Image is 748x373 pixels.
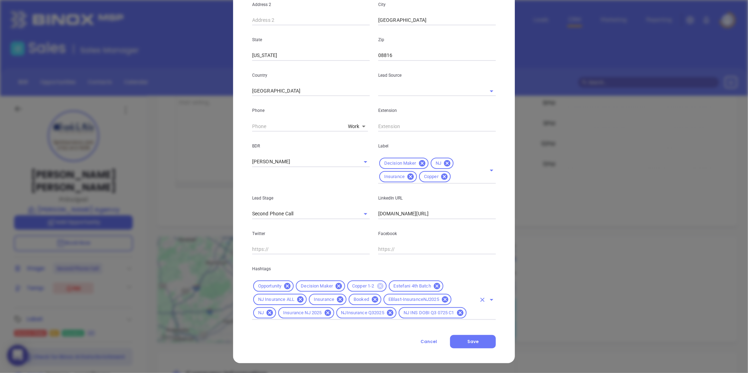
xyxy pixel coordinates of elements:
div: Insurance [379,171,417,182]
div: NJ Insurance ALL [253,294,307,305]
p: Address 2 [252,1,370,8]
div: Booked [349,294,381,305]
input: State [252,50,370,61]
input: Extension [378,121,496,132]
button: Save [450,335,496,348]
p: BDR [252,142,370,150]
p: Label [378,142,496,150]
input: City [378,15,496,26]
button: Open [487,86,497,96]
p: Zip [378,36,496,44]
input: https:// [378,209,496,219]
div: Estefani 4th Batch [389,280,443,292]
p: Lead Stage [252,194,370,202]
span: Insurance [310,297,338,303]
input: Country [252,86,370,96]
span: Opportunity [254,283,286,289]
div: Decision Maker [379,158,429,169]
input: Phone [252,121,345,132]
span: Cancel [420,339,437,344]
p: Facebook [378,230,496,238]
div: Copper 1-2 [347,280,386,292]
button: Open [361,157,370,167]
div: Opportunity [253,280,294,292]
p: LinkedIn URL [378,194,496,202]
span: Copper 1-2 [348,283,378,289]
p: Extension [378,107,496,114]
div: NJ INS DOBI Q3 0725 C1 [399,307,467,318]
div: Work [348,121,368,132]
div: NJ [253,307,276,318]
button: Open [487,295,497,305]
input: Zip [378,50,496,61]
span: EBlast-InsuranceNJ2025 [384,297,443,303]
p: Hashtags [252,265,496,273]
p: City [378,1,496,8]
span: Save [467,339,479,344]
span: NJ Insurance ALL [254,297,299,303]
span: NJ [254,310,268,316]
div: NJ [431,158,454,169]
span: NJInsurance Q32025 [337,310,388,316]
button: Open [361,209,370,219]
span: Decision Maker [297,283,337,289]
button: Clear [478,295,487,305]
input: https:// [252,244,370,255]
span: NJ [431,160,445,166]
span: NJ INS DOBI Q3 0725 C1 [399,310,459,316]
p: Twitter [252,230,370,238]
span: Copper [420,174,443,180]
input: https:// [378,244,496,255]
p: Phone [252,107,370,114]
div: Copper [419,171,451,182]
span: Booked [349,297,373,303]
div: EBlast-InsuranceNJ2025 [384,294,451,305]
p: Country [252,71,370,79]
span: Insurance NJ 2025 [279,310,326,316]
span: Decision Maker [380,160,420,166]
input: Address 2 [252,15,370,26]
p: Lead Source [378,71,496,79]
button: Open [487,165,497,175]
button: Cancel [407,335,450,348]
p: State [252,36,370,44]
div: NJInsurance Q32025 [336,307,397,318]
div: Insurance [309,294,347,305]
div: Insurance NJ 2025 [278,307,334,318]
span: Insurance [380,174,409,180]
div: Decision Maker [296,280,345,292]
span: Estefani 4th Batch [389,283,435,289]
